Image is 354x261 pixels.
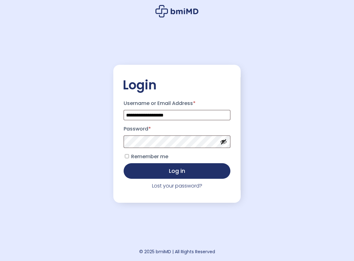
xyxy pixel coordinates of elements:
[152,182,202,189] a: Lost your password?
[124,163,231,179] button: Log in
[131,153,168,160] span: Remember me
[123,77,232,93] h2: Login
[220,138,227,145] button: Show password
[125,154,129,158] input: Remember me
[139,247,215,256] div: © 2025 bmiMD | All Rights Reserved
[124,124,231,134] label: Password
[124,98,231,108] label: Username or Email Address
